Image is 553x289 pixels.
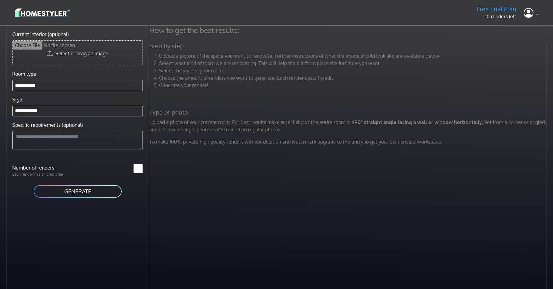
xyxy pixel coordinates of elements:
[146,119,552,133] p: Upload a photo of your current room. For best results make sure it shows the entire room in a Not...
[9,171,78,177] p: Each render has a 1 credit fee
[146,42,552,50] h5: Step by step
[12,96,24,103] label: Style
[12,70,36,78] label: Room type
[33,185,122,198] button: GENERATE
[146,108,552,116] h5: Type of photo
[15,7,70,18] img: logo-3de290ba35641baa71223ecac5eacb59cb85b4c7fdf211dc9aaecaaee71ea2f8.svg
[159,60,548,67] li: Select what kind of room we are renovating. This will help the platform place the furniture you w...
[12,121,83,129] label: Specific requirements (optional)
[9,164,78,171] label: Number of renders
[146,138,552,145] p: To make 100% private high quality renders without deletion and watermark upgrade to Pro and you g...
[159,82,548,89] li: Generate your render!
[159,52,548,60] li: Upload a picture of the space you want to renovate. Further instructions of what the image should...
[477,5,516,13] h5: Free Trial Plan
[159,67,548,74] li: Select the style of your room.
[12,31,69,38] label: Current interior (optional)
[477,13,516,20] p: 10 renders left
[146,26,552,35] h4: How to get the best results:
[354,119,483,125] strong: 90° straight angle facing a wall or window horizontally.
[159,74,548,82] li: Choose the amount of renders you want to generate. Each render costs 1 credit.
